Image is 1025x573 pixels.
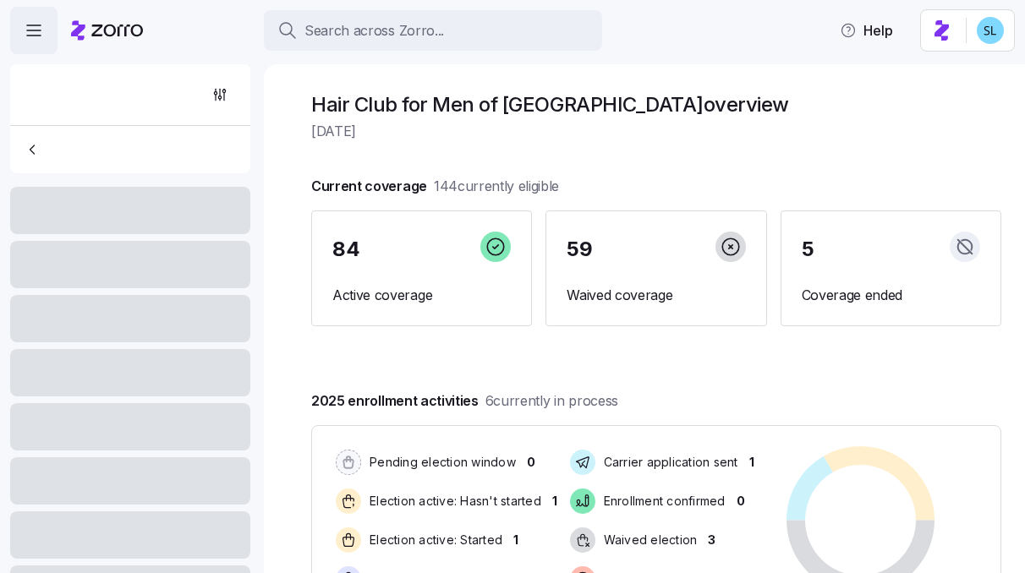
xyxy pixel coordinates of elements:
span: 3 [708,532,715,548]
span: Active coverage [332,285,511,306]
span: 0 [527,454,535,471]
span: 144 currently eligible [434,176,559,197]
span: 2025 enrollment activities [311,390,618,412]
h1: Hair Club for Men of [GEOGRAPHIC_DATA] overview [311,91,1001,117]
span: Waived election [599,532,698,548]
span: Coverage ended [802,285,980,306]
span: Enrollment confirmed [599,493,726,510]
span: Help [840,20,893,41]
span: 6 currently in process [485,390,618,412]
span: Current coverage [311,176,559,197]
span: 5 [802,239,814,259]
span: Carrier application sent [599,454,738,471]
span: Pending election window [365,454,516,471]
button: Help [826,14,907,47]
span: Election active: Started [365,532,502,548]
span: 0 [737,493,745,510]
span: Search across Zorro... [304,20,444,41]
span: 1 [513,532,518,548]
span: Waived coverage [567,285,745,306]
span: 84 [332,239,359,259]
span: 59 [567,239,592,259]
span: 1 [749,454,754,471]
span: Election active: Hasn't started [365,493,541,510]
button: Search across Zorro... [264,10,602,51]
span: [DATE] [311,121,1001,142]
img: 7c620d928e46699fcfb78cede4daf1d1 [977,17,1004,44]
